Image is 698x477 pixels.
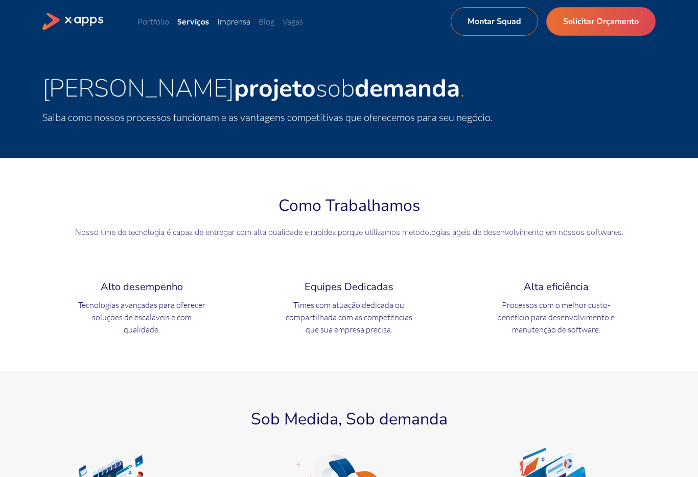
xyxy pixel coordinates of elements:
p: Tecnologias avançadas para oferecer soluções de escaláveis e com qualidade. [78,299,206,336]
span: Saiba como nossos processos funcionam e as vantagens competitivas que oferecemos para seu negócio. [42,111,493,124]
a: Montar Squad [451,7,538,36]
h4: Equipes Dedicadas [285,279,413,295]
p: Processos com o melhor custo-benefício para desenvolvimento e manutenção de software. [492,299,620,336]
strong: projeto [234,71,316,105]
h3: Sob Medida, Sob demanda [42,407,656,432]
strong: demanda [355,71,460,105]
h4: Alto desempenho [78,279,206,295]
a: Vagas [283,16,303,27]
a: Imprensa [217,16,250,27]
p: Times com atuação dedicada ou compartilhada com as competências que sua empresa precisa. [285,299,413,336]
a: Serviços [177,16,209,26]
a: Portfólio [137,16,169,27]
a: Solicitar Orçamento [546,7,656,36]
h4: Alta eficiência [492,279,620,295]
a: Blog [259,16,274,27]
span: [PERSON_NAME] sob [42,71,460,105]
p: Nosso time de tecnologia é capaz de entregar com alta qualidade e rapidez porque utilizamos metod... [42,226,656,238]
h3: Como Trabalhamos [42,194,656,218]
